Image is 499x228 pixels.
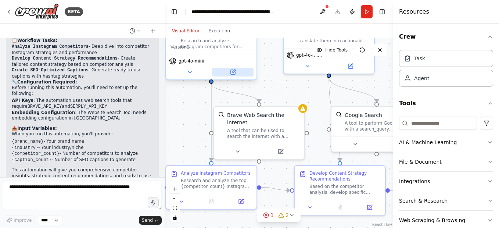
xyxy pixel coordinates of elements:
a: React Flow attribution [372,222,392,227]
div: Develop Content Strategy Recommendations [309,170,381,182]
div: Based on the competitor analysis, develop specific content strategy recommendations for {brand_na... [309,184,381,195]
code: {caption_count} [12,157,51,163]
code: BRAVE_API_KEY [28,104,62,109]
button: 12 [257,209,301,222]
div: BETA [65,7,83,16]
g: Edge from bf190166-b14b-45e8-9696-5b02232ac7e6 to 9287efa1-3fec-4fe3-aa54-a62e94802fe1 [325,78,380,102]
li: - Number of SEO captions to generate [12,157,153,163]
span: Improve [14,217,32,223]
div: Analyze competitor insights and translate them into actionable content recommendations for {brand... [283,18,375,74]
div: A tool to perform Google search with a search_query. [345,120,417,132]
button: Click to speak your automation idea [148,197,159,208]
button: Open in side panel [228,197,254,206]
strong: Configuration Required: [17,79,77,85]
button: toggle interactivity [170,213,180,222]
h2: 📋 [12,38,153,44]
g: Edge from 15c3eee6-86cc-4a88-9593-d8ef86a06f1f to 2a3ce1c3-1673-4052-b192-7bcb8c781155 [208,84,215,161]
button: Execution [204,26,234,35]
li: - Your brand name [12,139,153,145]
li: - Generate ready-to-use captions with hashtag strategies [12,67,153,79]
div: Crew [399,47,493,93]
span: gpt-4o-mini [179,58,204,64]
button: Search & Research [399,191,493,210]
li: : The Website Search Tool needs embedding configuration in [GEOGRAPHIC_DATA] [12,110,153,121]
li: - Number of competitors to analyze [12,151,153,157]
p: This automation will give you comprehensive competitor insights, strategic content recommendation... [12,167,153,185]
g: Edge from bf190166-b14b-45e8-9696-5b02232ac7e6 to 001cfd8b-3056-4c3f-be9d-974ea8fa1633 [325,78,344,161]
button: Start a new chat [147,26,159,35]
button: fit view [170,203,180,213]
g: Edge from 15c3eee6-86cc-4a88-9593-d8ef86a06f1f to 62f89985-4713-4fe5-896e-6abb72f114fd [208,84,263,102]
button: File & Document [399,152,493,171]
button: Open in side panel [212,68,254,76]
button: Open in side panel [377,140,419,149]
div: Develop Content Strategy RecommendationsBased on the competitor analysis, develop specific conten... [294,165,386,215]
div: Analyze Instagram Competitors [181,170,251,176]
img: Logo [15,3,59,20]
h4: Resources [399,7,429,16]
code: Create SEO-Optimized Captions [12,68,89,73]
button: AI & Machine Learning [399,133,493,152]
code: SERPLY_API_KEY [70,104,107,109]
button: Send [139,216,162,225]
div: Analyze Instagram CompetitorsResearch and analyze the top {competitor_count} Instagram competitor... [165,165,257,210]
img: BraveSearchTool [218,111,224,117]
button: No output available [196,197,227,206]
button: No output available [324,203,356,212]
div: Research and analyze Instagram competitors for {brand_name} in the {industry} space, identifying ... [181,38,252,50]
g: Edge from 001cfd8b-3056-4c3f-be9d-974ea8fa1633 to 3680034f-3051-4493-91b8-a46e2194de4a [390,184,419,194]
strong: API Keys [12,98,33,103]
strong: Input Variables: [17,126,57,131]
h2: 📥 [12,126,153,132]
div: A tool that can be used to search the internet with a search_query. [227,128,300,139]
div: Version 1 [170,44,190,50]
strong: Embedding Configuration [12,110,75,115]
div: Task [414,55,425,62]
img: SerplyWebSearchTool [336,111,342,117]
button: Hide left sidebar [169,7,179,17]
span: gpt-4o-mini [296,52,322,58]
button: Switch to previous chat [126,26,144,35]
code: Develop Content Strategy Recommendations [12,56,118,61]
h2: 🔧 [12,79,153,85]
div: BraveSearchToolBrave Web Search the internetA tool that can be used to search the internet with a... [213,106,305,160]
span: Hide Tools [325,47,348,53]
div: Brave Web Search the internet [227,111,300,126]
button: Improve [3,215,35,225]
span: 2 [286,211,289,219]
span: Send [142,217,153,223]
div: React Flow controls [170,184,180,222]
button: Visual Editor [168,26,204,35]
span: 1 [270,211,274,219]
li: - Your industry/niche [12,145,153,151]
div: Google Search [345,111,382,119]
div: SerplyWebSearchToolGoogle SearchA tool to perform Google search with a search_query. [331,106,423,152]
p: When you run this automation, you'll provide: [12,131,153,137]
div: Research and analyze Instagram competitors for {brand_name} in the {industry} space, identifying ... [165,18,257,82]
code: {competitor_count} [12,151,60,156]
li: - Deep dive into competitor Instagram strategies and performance [12,44,153,56]
g: Edge from 2a3ce1c3-1673-4052-b192-7bcb8c781155 to 001cfd8b-3056-4c3f-be9d-974ea8fa1633 [261,184,290,194]
strong: Workflow Tasks: [17,38,57,43]
button: Open in side panel [260,147,301,156]
p: Before running this automation, you'll need to set up the following: [12,85,153,96]
code: {brand_name} [12,139,43,144]
button: Open in side panel [357,203,382,212]
button: Open in side panel [330,62,371,71]
div: Research and analyze the top {competitor_count} Instagram competitors for {brand_name} in the {in... [181,178,252,189]
button: zoom out [170,194,180,203]
li: - Create tailored content strategy based on competitor analysis [12,56,153,67]
button: Integrations [399,172,493,191]
button: Crew [399,26,493,47]
code: {industry} [12,145,38,150]
button: zoom in [170,184,180,194]
li: : The automation uses web search tools that require and [12,98,153,110]
code: Analyze Instagram Competitors [12,44,89,49]
button: Tools [399,93,493,114]
nav: breadcrumb [191,8,274,15]
button: Hide right sidebar [377,7,387,17]
div: Agent [414,75,429,82]
button: Hide Tools [312,44,352,56]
